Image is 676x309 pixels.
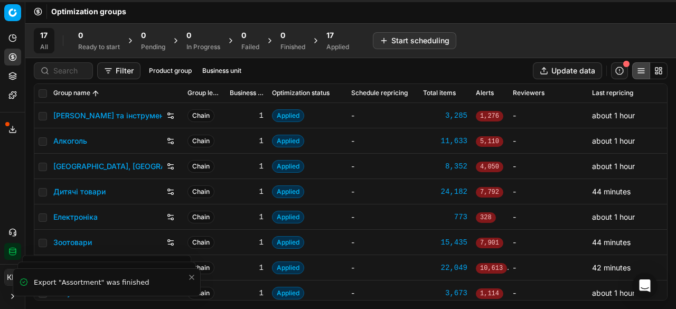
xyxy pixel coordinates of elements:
div: 1 [230,186,264,197]
span: Chain [187,236,214,249]
button: Start scheduling [373,32,456,49]
span: Chain [187,261,214,274]
nav: breadcrumb [51,6,126,17]
div: Ready to start [78,43,120,51]
span: 10,613 [476,263,507,274]
span: 7,901 [476,238,503,248]
div: In Progress [186,43,220,51]
a: 22,049 [423,263,467,273]
span: about 1 hour [592,212,635,221]
span: 44 minutes [592,187,631,196]
td: - [347,103,419,128]
td: - [509,255,588,280]
div: Pending [141,43,165,51]
span: about 1 hour [592,111,635,120]
div: 1 [230,136,264,146]
div: 1 [230,110,264,121]
td: - [347,128,419,154]
span: Group name [53,89,90,98]
a: 3,673 [423,288,467,298]
span: Group level [187,89,221,98]
span: Applied [272,135,304,147]
a: 3,285 [423,110,467,121]
span: Applied [272,109,304,122]
span: 44 minutes [592,238,631,247]
td: - [347,204,419,230]
a: [GEOGRAPHIC_DATA], [GEOGRAPHIC_DATA] і город [53,161,162,172]
span: Applied [272,160,304,173]
span: Applied [272,261,304,274]
a: Алкоголь [53,136,87,146]
button: КM [4,269,21,286]
span: about 1 hour [592,288,635,297]
div: 1 [230,237,264,248]
a: Дитячі товари [53,186,106,197]
span: 42 minutes [592,263,631,272]
span: Chain [187,211,214,223]
td: - [509,230,588,255]
a: 8,352 [423,161,467,172]
span: Alerts [476,89,494,98]
span: 1,114 [476,288,503,299]
span: 0 [78,30,83,41]
button: Product group [145,64,196,77]
button: Sorted by Group name ascending [90,88,101,99]
td: - [347,179,419,204]
td: - [509,280,588,306]
span: 1,276 [476,111,503,121]
td: - [347,255,419,280]
span: Optimization status [272,89,330,98]
span: Schedule repricing [351,89,408,98]
span: 17 [326,30,334,41]
button: Filter [97,62,140,79]
span: Applied [272,185,304,198]
span: 17 [40,30,48,41]
span: 0 [280,30,285,41]
span: Business unit [230,89,264,98]
div: Failed [241,43,259,51]
span: Optimization groups [51,6,126,17]
div: All [40,43,48,51]
td: - [509,128,588,154]
td: - [347,280,419,306]
td: - [509,154,588,179]
div: 1 [230,263,264,273]
span: about 1 hour [592,162,635,171]
span: Chain [187,185,214,198]
span: КM [5,269,21,285]
span: 4,050 [476,162,503,172]
a: 11,633 [423,136,467,146]
a: [PERSON_NAME] та інструменти [53,110,162,121]
span: 7,792 [476,187,503,198]
span: Chain [187,287,214,299]
button: Update data [533,62,602,79]
td: - [509,204,588,230]
span: 328 [476,212,496,223]
a: 15,435 [423,237,467,248]
td: - [509,179,588,204]
span: 0 [141,30,146,41]
div: Finished [280,43,305,51]
a: Зоотовари [53,237,92,248]
a: 773 [423,212,467,222]
button: Business unit [198,64,246,77]
span: 0 [241,30,246,41]
div: 1 [230,212,264,222]
span: Chain [187,135,214,147]
input: Search [53,65,86,76]
div: 1 [230,161,264,172]
span: Chain [187,109,214,122]
a: 24,182 [423,186,467,197]
td: - [509,103,588,128]
span: 5,110 [476,136,503,147]
td: - [347,154,419,179]
span: Applied [272,211,304,223]
span: Reviewers [513,89,544,98]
